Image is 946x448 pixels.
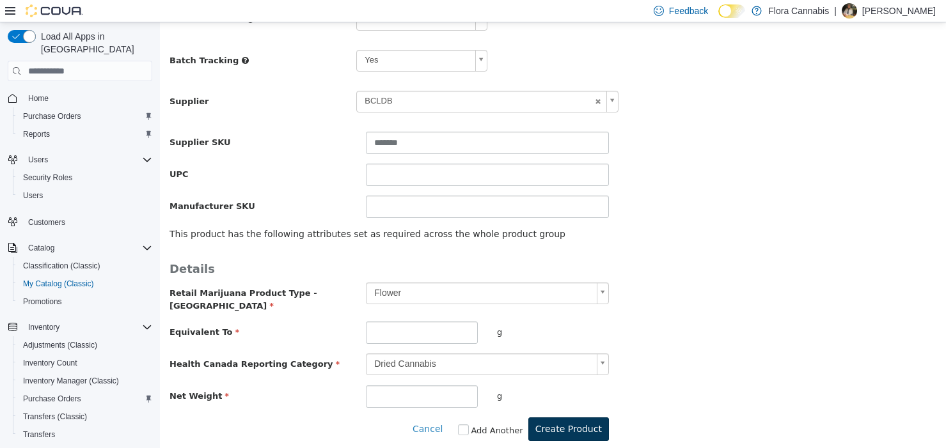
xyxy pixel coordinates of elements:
[23,90,152,106] span: Home
[10,337,180,346] span: Health Canada Reporting Category
[196,27,327,49] a: Yes
[206,331,449,353] a: Dried Cannabis
[28,155,48,165] span: Users
[28,93,49,104] span: Home
[207,261,432,281] span: Flower
[23,412,87,422] span: Transfers (Classic)
[23,376,119,386] span: Inventory Manager (Classic)
[18,337,102,353] a: Adjustments (Classic)
[18,258,106,274] a: Classification (Classic)
[18,170,77,185] a: Security Roles
[23,152,152,167] span: Users
[718,18,719,19] span: Dark Mode
[13,372,157,390] button: Inventory Manager (Classic)
[23,213,152,229] span: Customers
[36,30,152,56] span: Load All Apps in [GEOGRAPHIC_DATA]
[23,111,81,121] span: Purchase Orders
[18,337,152,353] span: Adjustments (Classic)
[18,276,152,291] span: My Catalog (Classic)
[13,336,157,354] button: Adjustments (Classic)
[18,127,55,142] a: Reports
[10,239,777,254] h3: Details
[18,409,92,424] a: Transfers (Classic)
[23,320,152,335] span: Inventory
[718,4,745,18] input: Dark Mode
[18,188,48,203] a: Users
[768,3,829,19] p: Flora Cannabis
[10,305,79,314] span: Equivalent To
[23,240,59,256] button: Catalog
[13,187,157,205] button: Users
[18,427,60,442] a: Transfers
[23,320,65,335] button: Inventory
[13,125,157,143] button: Reports
[207,332,432,352] span: Dried Cannabis
[18,409,152,424] span: Transfers (Classic)
[13,169,157,187] button: Security Roles
[13,257,157,275] button: Classification (Classic)
[13,408,157,426] button: Transfers (Classic)
[23,152,53,167] button: Users
[3,212,157,231] button: Customers
[842,3,857,19] div: Lance Blair
[862,3,936,19] p: [PERSON_NAME]
[18,373,152,389] span: Inventory Manager (Classic)
[23,173,72,183] span: Security Roles
[23,129,50,139] span: Reports
[18,355,152,371] span: Inventory Count
[206,260,449,282] a: Flower
[252,395,290,419] button: Cancel
[834,3,837,19] p: |
[197,69,431,89] span: BCLDB
[10,147,29,157] span: UPC
[13,354,157,372] button: Inventory Count
[23,429,55,440] span: Transfers
[18,109,152,124] span: Purchase Orders
[18,355,83,371] a: Inventory Count
[23,190,43,201] span: Users
[18,294,67,309] a: Promotions
[10,115,71,125] span: Supplier SKU
[18,170,152,185] span: Security Roles
[196,68,459,90] a: BCLDB
[18,276,99,291] a: My Catalog (Classic)
[18,427,152,442] span: Transfers
[18,294,152,309] span: Promotions
[10,33,79,43] span: Batch Tracking
[18,127,152,142] span: Reports
[23,340,97,350] span: Adjustments (Classic)
[368,395,449,419] button: Create Product
[10,266,157,288] span: Retail Marijuana Product Type - [GEOGRAPHIC_DATA]
[3,89,157,107] button: Home
[28,243,54,253] span: Catalog
[23,240,152,256] span: Catalog
[197,28,310,48] span: Yes
[18,188,152,203] span: Users
[23,279,94,289] span: My Catalog (Classic)
[10,369,69,378] span: Net Weight
[327,299,459,321] div: g
[13,275,157,293] button: My Catalog (Classic)
[13,390,157,408] button: Purchase Orders
[327,363,459,385] div: g
[13,426,157,444] button: Transfers
[13,293,157,311] button: Promotions
[23,358,77,368] span: Inventory Count
[18,373,124,389] a: Inventory Manager (Classic)
[3,151,157,169] button: Users
[18,258,152,274] span: Classification (Classic)
[13,107,157,125] button: Purchase Orders
[18,391,86,406] a: Purchase Orders
[3,318,157,336] button: Inventory
[311,402,363,415] label: Add Another
[23,297,62,307] span: Promotions
[10,179,95,189] span: Manufacturer SKU
[10,205,777,219] p: This product has the following attributes set as required across the whole product group
[23,261,100,271] span: Classification (Classic)
[26,4,83,17] img: Cova
[28,217,65,228] span: Customers
[28,322,59,332] span: Inventory
[23,91,54,106] a: Home
[669,4,708,17] span: Feedback
[3,239,157,257] button: Catalog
